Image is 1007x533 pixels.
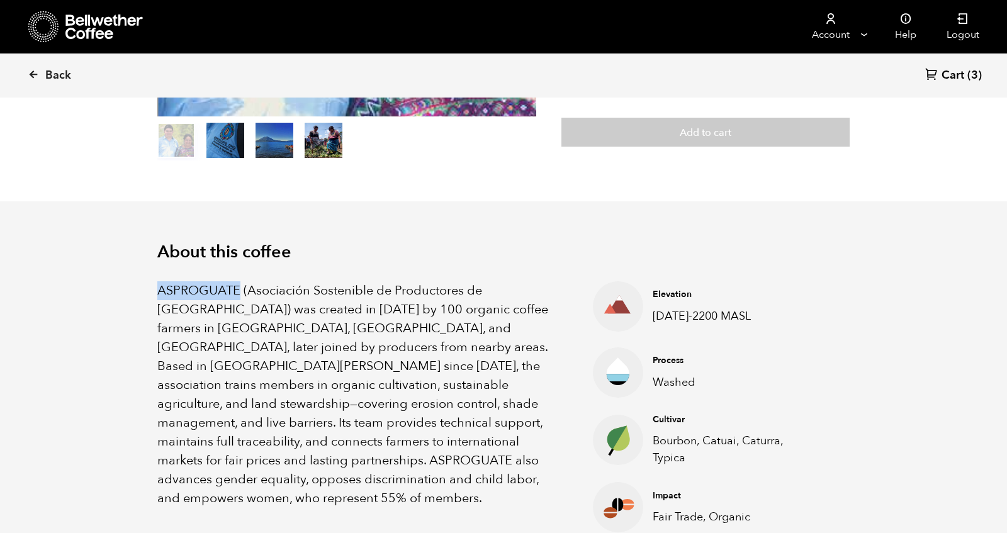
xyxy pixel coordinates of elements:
[34,73,44,83] img: tab_domain_overview_orange.svg
[125,73,135,83] img: tab_keywords_by_traffic_grey.svg
[653,508,809,525] p: Fair Trade, Organic
[139,74,212,82] div: Keywords by Traffic
[653,490,809,502] h4: Impact
[653,432,809,466] p: Bourbon, Catuai, Caturra, Typica
[653,354,809,367] h4: Process
[942,68,964,83] span: Cart
[20,20,30,30] img: logo_orange.svg
[653,288,809,301] h4: Elevation
[925,67,982,84] a: Cart (3)
[653,308,809,325] p: [DATE]-2200 MASL
[157,281,561,508] p: ASPROGUATE (Asociación Sostenible de Productores de [GEOGRAPHIC_DATA]) was created in [DATE] by 1...
[967,68,982,83] span: (3)
[20,33,30,43] img: website_grey.svg
[653,413,809,426] h4: Cultivar
[157,242,850,262] h2: About this coffee
[561,118,850,147] button: Add to cart
[653,374,809,391] p: Washed
[45,68,71,83] span: Back
[48,74,113,82] div: Domain Overview
[33,33,138,43] div: Domain: [DOMAIN_NAME]
[35,20,62,30] div: v 4.0.25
